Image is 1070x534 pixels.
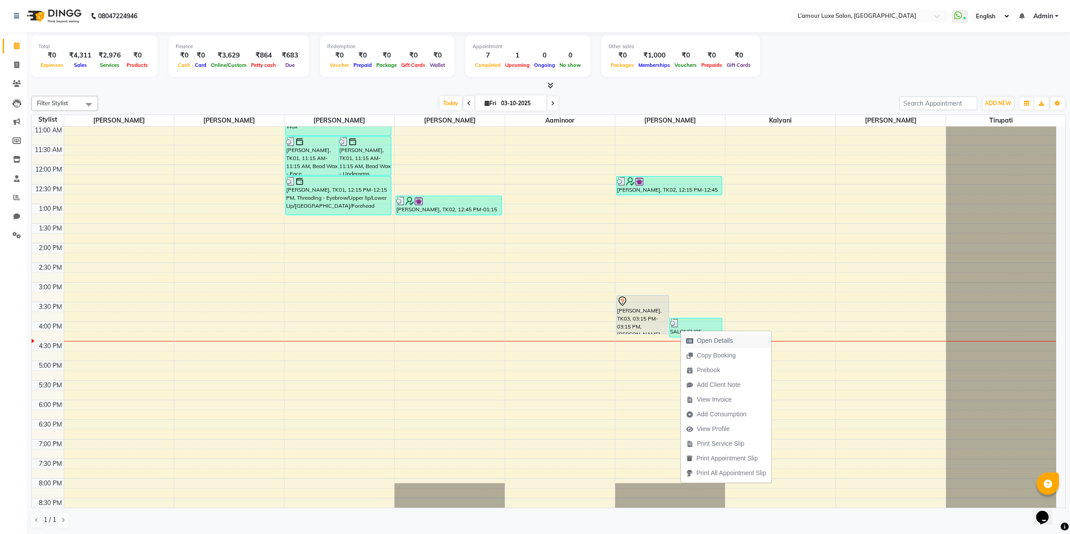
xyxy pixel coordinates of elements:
span: Tirupati [946,115,1056,126]
div: ₹0 [724,50,753,61]
span: Petty cash [249,62,278,68]
div: [PERSON_NAME], TK01, 12:15 PM-12:15 PM, Threading - Eyebrow/Upper lip/Lower Lip/[GEOGRAPHIC_DATA]... [286,177,391,215]
span: Ongoing [532,62,557,68]
span: Gift Cards [724,62,753,68]
div: ₹864 [249,50,278,61]
div: ₹0 [399,50,428,61]
div: ₹2,976 [95,50,124,61]
div: [PERSON_NAME], TK03, 03:15 PM-03:15 PM, [PERSON_NAME] Styling [617,296,669,334]
input: Search Appointment [899,96,977,110]
span: [PERSON_NAME] [836,115,946,126]
span: Online/Custom [209,62,249,68]
span: Cash [176,62,193,68]
div: ₹0 [351,50,374,61]
span: Services [98,62,122,68]
span: Voucher [327,62,351,68]
div: 5:00 PM [37,361,64,370]
span: Kalyani [725,115,835,126]
span: Aaminoor [505,115,615,126]
div: [PERSON_NAME], TK01, 11:15 AM-11:15 AM, Bead Wax - Underarms [339,137,391,175]
button: ADD NEW [983,97,1013,110]
div: ₹683 [278,50,302,61]
div: ₹0 [699,50,724,61]
div: 0 [557,50,583,61]
span: [PERSON_NAME] [615,115,725,126]
span: Filter Stylist [37,99,68,107]
div: 7:00 PM [37,440,64,449]
span: [PERSON_NAME] [284,115,394,126]
div: ₹0 [374,50,399,61]
span: Completed [473,62,503,68]
span: Fri [482,100,498,107]
span: Print Service Slip [697,439,745,448]
span: Wallet [428,62,447,68]
div: ₹3,629 [209,50,249,61]
div: Finance [176,43,302,50]
div: Redemption [327,43,447,50]
span: Sales [72,62,89,68]
div: 4:30 PM [37,341,64,351]
span: Print All Appointment Slip [696,468,766,478]
div: 3:30 PM [37,302,64,312]
div: SALONSURF VENTURES PRIVATE LIMITED, TK04, 03:50 PM-04:20 PM, Haircut & Styling - Haircut [DEMOGRA... [670,318,722,337]
span: Today [440,96,462,110]
span: Add Consumption [697,410,746,419]
div: 11:30 AM [33,145,64,155]
span: Admin [1033,12,1053,21]
div: 6:30 PM [37,420,64,429]
img: printapt.png [686,455,693,462]
div: ₹0 [38,50,66,61]
span: Copy Booking [697,351,736,360]
b: 08047224946 [98,4,137,29]
div: 2:30 PM [37,263,64,272]
div: ₹0 [124,50,150,61]
span: Memberships [636,62,672,68]
span: Products [124,62,150,68]
div: Stylist [32,115,64,124]
span: Upcoming [503,62,532,68]
span: Gift Cards [399,62,428,68]
input: 2025-10-03 [498,97,543,110]
div: 0 [532,50,557,61]
span: [PERSON_NAME] [174,115,284,126]
div: 8:00 PM [37,479,64,488]
div: ₹0 [609,50,636,61]
div: Other sales [609,43,753,50]
div: Total [38,43,150,50]
div: ₹0 [193,50,209,61]
span: ADD NEW [985,100,1011,107]
div: 11:00 AM [33,126,64,135]
div: ₹0 [176,50,193,61]
span: Due [283,62,297,68]
span: View Profile [697,424,730,434]
span: [PERSON_NAME] [64,115,174,126]
div: 12:00 PM [33,165,64,174]
span: No show [557,62,583,68]
div: 2:00 PM [37,243,64,253]
span: Prebook [697,366,720,375]
div: 3:00 PM [37,283,64,292]
div: ₹0 [672,50,699,61]
div: 5:30 PM [37,381,64,390]
span: Prepaid [351,62,374,68]
div: ₹1,000 [636,50,672,61]
div: [PERSON_NAME], TK02, 12:15 PM-12:45 PM, Styling - Blow dry - Short [617,177,722,195]
div: ₹0 [327,50,351,61]
div: 6:00 PM [37,400,64,410]
span: Packages [609,62,636,68]
div: 1:00 PM [37,204,64,214]
span: Card [193,62,209,68]
span: Print Appointment Slip [696,454,758,463]
div: ₹0 [428,50,447,61]
div: 12:30 PM [33,185,64,194]
span: Add Client Note [697,380,741,390]
iframe: chat widget [1033,498,1061,525]
div: 7:30 PM [37,459,64,468]
span: [PERSON_NAME] [395,115,504,126]
img: logo [23,4,84,29]
div: 1 [503,50,532,61]
div: [PERSON_NAME], TK01, 11:15 AM-11:15 AM, Bead Wax - Face [286,137,338,175]
span: Open Details [697,336,733,345]
div: [PERSON_NAME], TK02, 12:45 PM-01:15 PM, Threading - Eyebrow/Upper lip/Lower Lip/[GEOGRAPHIC_DATA]... [396,196,501,215]
span: Expenses [38,62,66,68]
